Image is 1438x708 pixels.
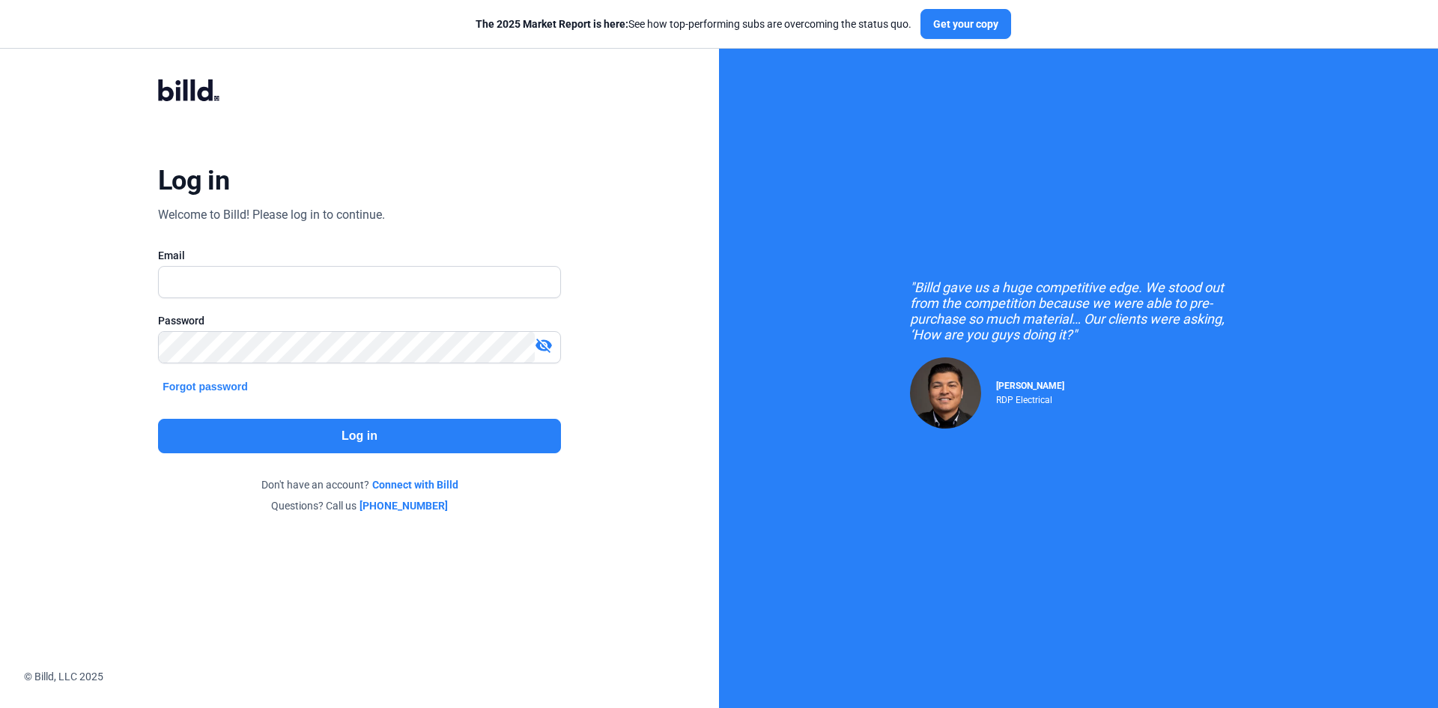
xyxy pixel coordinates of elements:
div: Welcome to Billd! Please log in to continue. [158,206,385,224]
span: [PERSON_NAME] [996,381,1064,391]
div: "Billd gave us a huge competitive edge. We stood out from the competition because we were able to... [910,279,1247,342]
div: RDP Electrical [996,391,1064,405]
button: Get your copy [920,9,1011,39]
a: [PHONE_NUMBER] [359,498,448,513]
span: The 2025 Market Report is here: [476,18,628,30]
div: Email [158,248,561,263]
button: Log in [158,419,561,453]
div: Log in [158,164,229,197]
div: See how top-performing subs are overcoming the status quo. [476,16,911,31]
img: Raul Pacheco [910,357,981,429]
a: Connect with Billd [372,477,458,492]
button: Forgot password [158,378,252,395]
div: Don't have an account? [158,477,561,492]
div: Password [158,313,561,328]
mat-icon: visibility_off [535,336,553,354]
div: Questions? Call us [158,498,561,513]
